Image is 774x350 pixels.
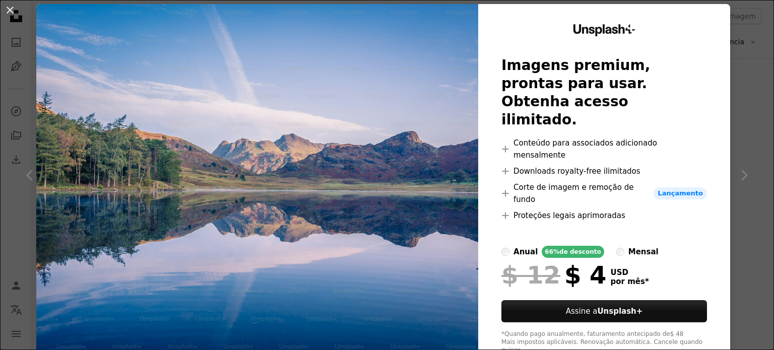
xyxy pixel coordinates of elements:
[501,262,560,288] span: $ 12
[501,248,509,256] input: anual66%de desconto
[616,248,624,256] input: mensal
[611,277,649,286] span: por mês *
[654,187,707,199] span: Lançamento
[513,246,538,258] div: anual
[542,246,604,258] div: 66% de desconto
[597,307,642,316] strong: Unsplash+
[501,262,606,288] div: $ 4
[628,246,659,258] div: mensal
[501,56,707,129] h2: Imagens premium, prontas para usar. Obtenha acesso ilimitado.
[501,137,707,161] li: Conteúdo para associados adicionado mensalmente
[501,165,707,177] li: Downloads royalty-free ilimitados
[501,300,707,322] button: Assine aUnsplash+
[501,209,707,222] li: Proteções legais aprimoradas
[611,268,649,277] span: USD
[501,181,707,205] li: Corte de imagem e remoção de fundo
